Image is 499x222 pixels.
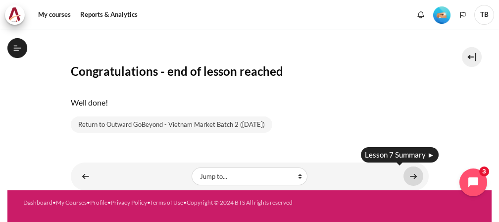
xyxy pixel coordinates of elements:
h3: Congratulations - end of lesson reached [71,63,429,79]
a: Reports & Analytics [77,5,141,25]
div: Level #2 [433,5,450,24]
a: Level #2 [429,5,454,24]
div: Lesson 7 Summary ► [361,147,439,163]
a: User menu [474,5,494,25]
span: TB [474,5,494,25]
a: Architeck Architeck [5,5,30,25]
button: Languages [455,7,470,22]
a: Dashboard [23,199,52,206]
a: My courses [35,5,74,25]
p: Well done! [71,97,429,109]
a: Copyright © 2024 BTS All rights reserved [187,199,293,206]
a: Return to Outward GoBeyond - Vietnam Market Batch 2 ([DATE]) [71,116,272,133]
img: Level #2 [433,6,450,24]
a: Terms of Use [150,199,183,206]
img: Architeck [8,7,22,22]
a: ◄ Lesson 6 STAR Application [76,166,96,186]
a: Privacy Policy [111,199,147,206]
a: My Courses [56,199,87,206]
div: • • • • • [23,198,476,207]
div: Show notification window with no new notifications [413,7,428,22]
a: Profile [90,199,107,206]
